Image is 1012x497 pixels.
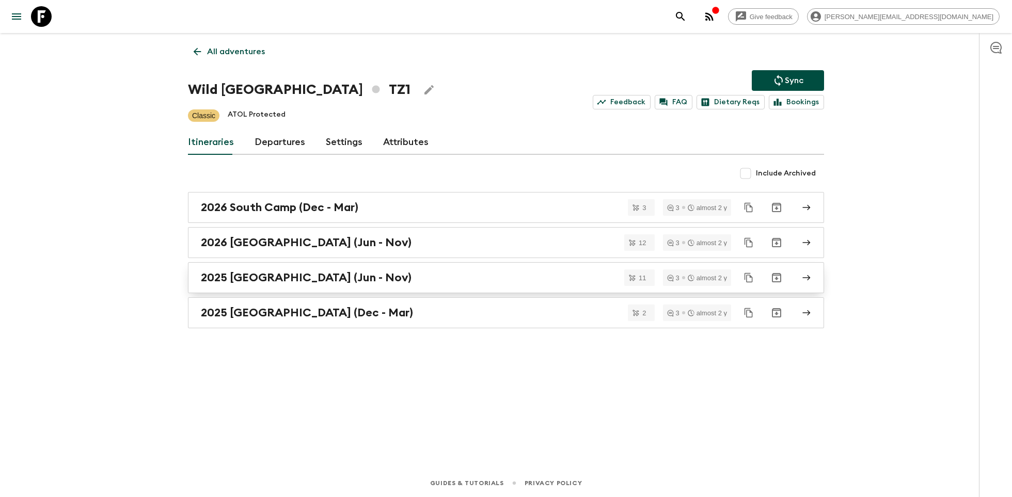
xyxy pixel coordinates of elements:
[688,239,727,246] div: almost 2 y
[766,302,787,323] button: Archive
[667,239,679,246] div: 3
[201,306,413,319] h2: 2025 [GEOGRAPHIC_DATA] (Dec - Mar)
[207,45,265,58] p: All adventures
[688,204,727,211] div: almost 2 y
[667,310,679,316] div: 3
[188,79,410,100] h1: Wild [GEOGRAPHIC_DATA] TZ1
[739,198,758,217] button: Duplicate
[326,130,362,155] a: Settings
[769,95,824,109] a: Bookings
[188,130,234,155] a: Itineraries
[688,275,727,281] div: almost 2 y
[688,310,727,316] div: almost 2 y
[430,477,504,489] a: Guides & Tutorials
[670,6,691,27] button: search adventures
[766,232,787,253] button: Archive
[667,204,679,211] div: 3
[201,236,412,249] h2: 2026 [GEOGRAPHIC_DATA] (Jun - Nov)
[201,201,358,214] h2: 2026 South Camp (Dec - Mar)
[739,268,758,287] button: Duplicate
[785,74,803,87] p: Sync
[593,95,651,109] a: Feedback
[383,130,429,155] a: Attributes
[632,275,652,281] span: 11
[188,227,824,258] a: 2026 [GEOGRAPHIC_DATA] (Jun - Nov)
[188,297,824,328] a: 2025 [GEOGRAPHIC_DATA] (Dec - Mar)
[655,95,692,109] a: FAQ
[188,262,824,293] a: 2025 [GEOGRAPHIC_DATA] (Jun - Nov)
[744,13,798,21] span: Give feedback
[697,95,765,109] a: Dietary Reqs
[255,130,305,155] a: Departures
[756,168,816,179] span: Include Archived
[192,110,215,121] p: Classic
[739,233,758,252] button: Duplicate
[632,239,652,246] span: 12
[766,267,787,288] button: Archive
[201,271,412,284] h2: 2025 [GEOGRAPHIC_DATA] (Jun - Nov)
[819,13,999,21] span: [PERSON_NAME][EMAIL_ADDRESS][DOMAIN_NAME]
[728,8,799,25] a: Give feedback
[739,303,758,322] button: Duplicate
[667,275,679,281] div: 3
[766,197,787,218] button: Archive
[636,310,652,316] span: 2
[6,6,27,27] button: menu
[188,41,271,62] a: All adventures
[188,192,824,223] a: 2026 South Camp (Dec - Mar)
[525,477,582,489] a: Privacy Policy
[228,109,286,122] p: ATOL Protected
[419,79,439,100] button: Edit Adventure Title
[752,70,824,91] button: Sync adventure departures to the booking engine
[807,8,1000,25] div: [PERSON_NAME][EMAIL_ADDRESS][DOMAIN_NAME]
[636,204,652,211] span: 3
